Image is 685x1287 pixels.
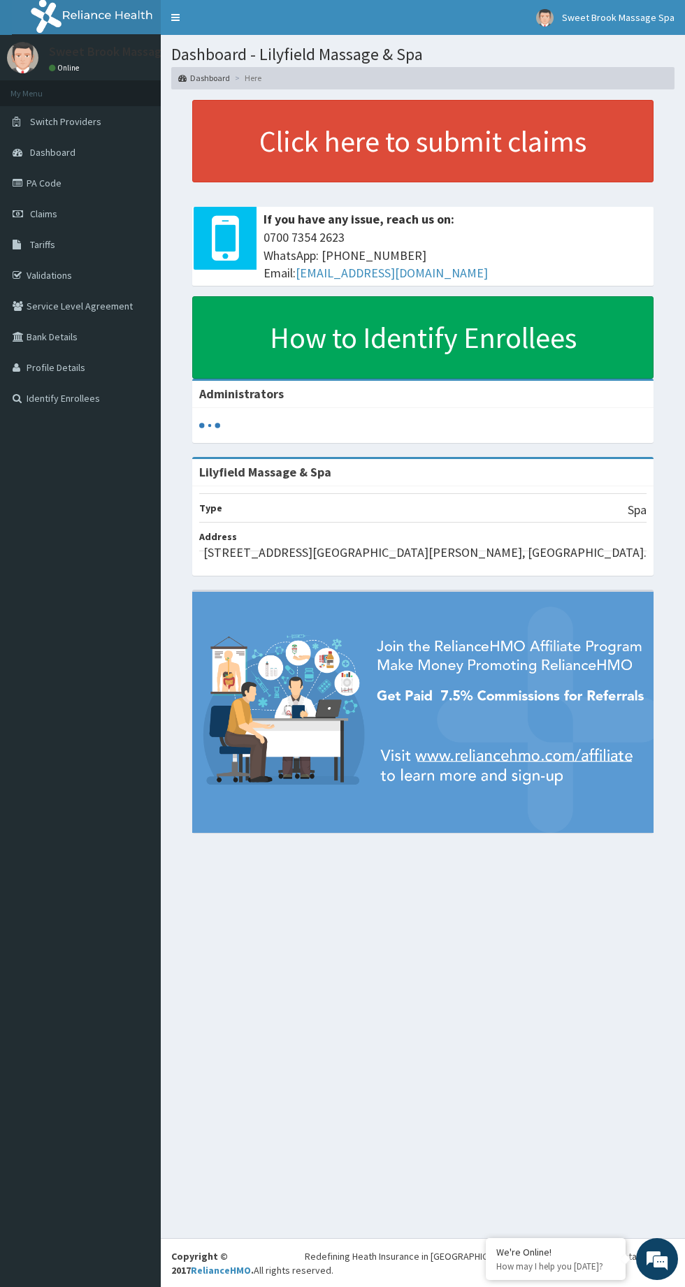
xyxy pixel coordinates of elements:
[199,464,331,480] strong: Lilyfield Massage & Spa
[192,592,654,833] img: provider-team-banner.png
[231,72,261,84] li: Here
[562,11,675,24] span: Sweet Brook Massage Spa
[203,544,647,562] p: [STREET_ADDRESS][GEOGRAPHIC_DATA][PERSON_NAME], [GEOGRAPHIC_DATA].
[628,501,647,519] p: Spa
[49,45,192,58] p: Sweet Brook Massage Spa
[264,211,454,227] b: If you have any issue, reach us on:
[171,45,675,64] h1: Dashboard - Lilyfield Massage & Spa
[192,100,654,182] a: Click here to submit claims
[30,208,57,220] span: Claims
[7,42,38,73] img: User Image
[171,1250,254,1277] strong: Copyright © 2017 .
[496,1260,615,1272] p: How may I help you today?
[192,296,654,379] a: How to Identify Enrollees
[199,502,222,514] b: Type
[199,415,220,436] svg: audio-loading
[264,228,647,282] span: 0700 7354 2623 WhatsApp: [PHONE_NUMBER] Email:
[536,9,554,27] img: User Image
[305,1249,675,1263] div: Redefining Heath Insurance in [GEOGRAPHIC_DATA] using Telemedicine and Data Science!
[178,72,230,84] a: Dashboard
[496,1246,615,1258] div: We're Online!
[296,265,488,281] a: [EMAIL_ADDRESS][DOMAIN_NAME]
[199,386,284,402] b: Administrators
[30,115,101,128] span: Switch Providers
[30,146,75,159] span: Dashboard
[30,238,55,251] span: Tariffs
[191,1264,251,1277] a: RelianceHMO
[199,530,237,543] b: Address
[49,63,82,73] a: Online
